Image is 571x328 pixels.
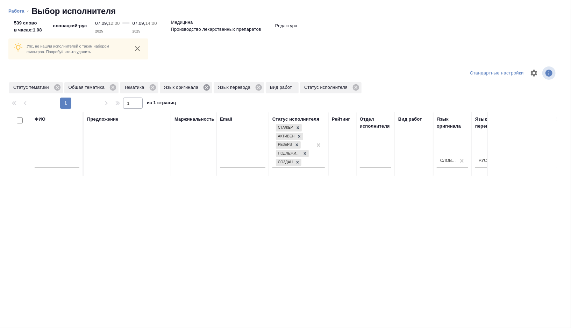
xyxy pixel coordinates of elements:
div: Язык перевода [214,82,264,93]
div: Создан [276,159,294,166]
div: Статус исполнителя [272,116,319,123]
p: 14:00 [145,21,157,26]
p: Медицина [171,19,193,26]
span: Настроить таблицу [526,65,542,81]
span: из 1 страниц [147,99,176,109]
p: Упс, не нашли исполнителей с таким набором фильтров. Попробуй что-то удалить [27,43,127,55]
div: Стажер, Активен, Резерв, Подлежит внедрению, Создан [275,123,302,132]
h2: Выбор исполнителя [31,6,116,17]
p: 07.09, [133,21,145,26]
div: — [122,17,129,35]
span: Посмотреть информацию [542,66,557,80]
li: ‹ [27,8,29,15]
div: Резерв [276,141,293,149]
div: Отдел исполнителя [360,116,391,130]
div: Язык оригинала [160,82,213,93]
div: Подлежит внедрению [276,150,301,157]
div: Язык оригинала [437,116,468,130]
div: Язык перевода [475,116,507,130]
div: Стажер [276,124,294,131]
p: Статус тематики [13,84,51,91]
p: Общая тематика [69,84,107,91]
p: Редактура [275,22,298,29]
div: Статус исполнителя [300,82,362,93]
a: Работа [8,8,24,14]
p: Вид работ [270,84,294,91]
nav: breadcrumb [8,6,563,17]
p: 539 слово [14,20,42,27]
div: Активен [276,133,295,140]
div: Маржинальность [174,116,214,123]
p: Язык перевода [218,84,253,91]
div: Рейтинг [332,116,350,123]
div: Статус тематики [9,82,63,93]
div: Стажер, Активен, Резерв, Подлежит внедрению, Создан [275,149,309,158]
div: Вид работ [398,116,422,123]
div: Email [220,116,232,123]
div: split button [468,68,526,79]
div: Стажер, Активен, Резерв, Подлежит внедрению, Создан [275,141,301,149]
div: Предложение [87,116,119,123]
div: Стажер, Активен, Резерв, Подлежит внедрению, Создан [275,132,304,141]
button: close [132,43,143,54]
div: Стажер, Активен, Резерв, Подлежит внедрению, Создан [275,158,302,167]
div: ФИО [35,116,45,123]
p: Язык оригинала [164,84,201,91]
div: Словацкий [440,158,456,164]
div: Тематика [120,82,158,93]
div: Русский [479,158,495,164]
p: Статус исполнителя [304,84,350,91]
p: 07.09, [95,21,108,26]
p: 12:00 [108,21,120,26]
div: Общая тематика [64,82,119,93]
p: Тематика [124,84,147,91]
